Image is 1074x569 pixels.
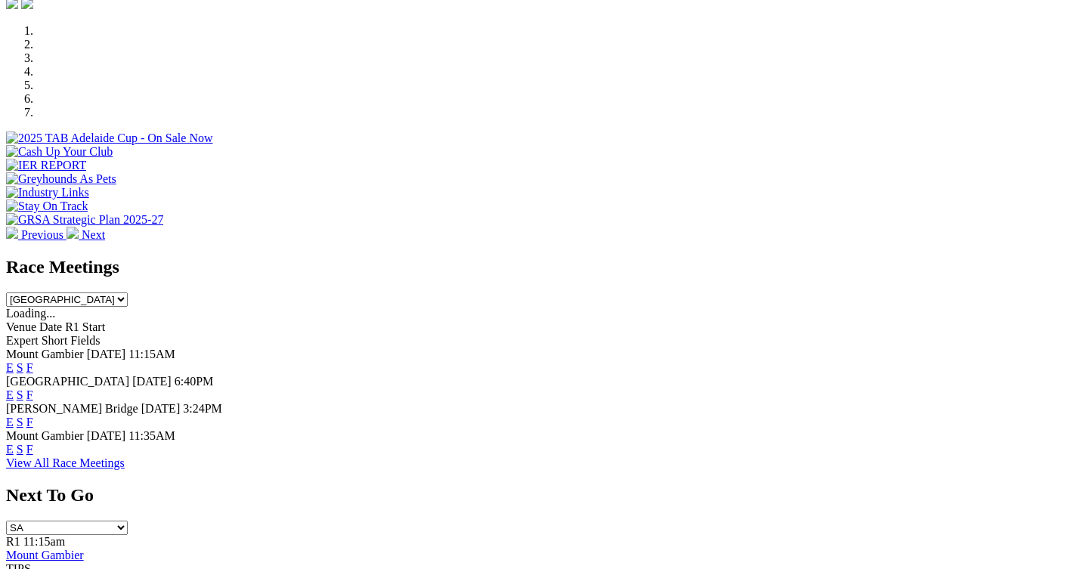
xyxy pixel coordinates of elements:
span: 11:15AM [128,348,175,360]
a: Mount Gambier [6,549,84,561]
a: F [26,361,33,374]
span: Venue [6,320,36,333]
img: Cash Up Your Club [6,145,113,159]
span: Loading... [6,307,55,320]
span: [DATE] [87,348,126,360]
a: Next [67,228,105,241]
a: E [6,361,14,374]
span: R1 [6,535,20,548]
img: GRSA Strategic Plan 2025-27 [6,213,163,227]
a: S [17,388,23,401]
a: S [17,443,23,456]
span: 6:40PM [175,375,214,388]
a: Previous [6,228,67,241]
a: E [6,443,14,456]
span: 11:15am [23,535,65,548]
a: S [17,416,23,428]
a: View All Race Meetings [6,456,125,469]
span: 3:24PM [183,402,222,415]
img: Industry Links [6,186,89,199]
h2: Next To Go [6,485,1068,506]
span: Mount Gambier [6,348,84,360]
a: E [6,416,14,428]
span: [PERSON_NAME] Bridge [6,402,138,415]
span: 11:35AM [128,429,175,442]
a: F [26,416,33,428]
img: 2025 TAB Adelaide Cup - On Sale Now [6,131,213,145]
span: R1 Start [65,320,105,333]
span: Short [42,334,68,347]
img: chevron-left-pager-white.svg [6,227,18,239]
img: Greyhounds As Pets [6,172,116,186]
span: Expert [6,334,39,347]
span: [DATE] [132,375,172,388]
h2: Race Meetings [6,257,1068,277]
a: F [26,443,33,456]
a: E [6,388,14,401]
span: [GEOGRAPHIC_DATA] [6,375,129,388]
img: IER REPORT [6,159,86,172]
span: [DATE] [141,402,181,415]
span: Previous [21,228,63,241]
a: S [17,361,23,374]
span: Next [82,228,105,241]
span: [DATE] [87,429,126,442]
span: Fields [70,334,100,347]
img: chevron-right-pager-white.svg [67,227,79,239]
span: Mount Gambier [6,429,84,442]
img: Stay On Track [6,199,88,213]
a: F [26,388,33,401]
span: Date [39,320,62,333]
